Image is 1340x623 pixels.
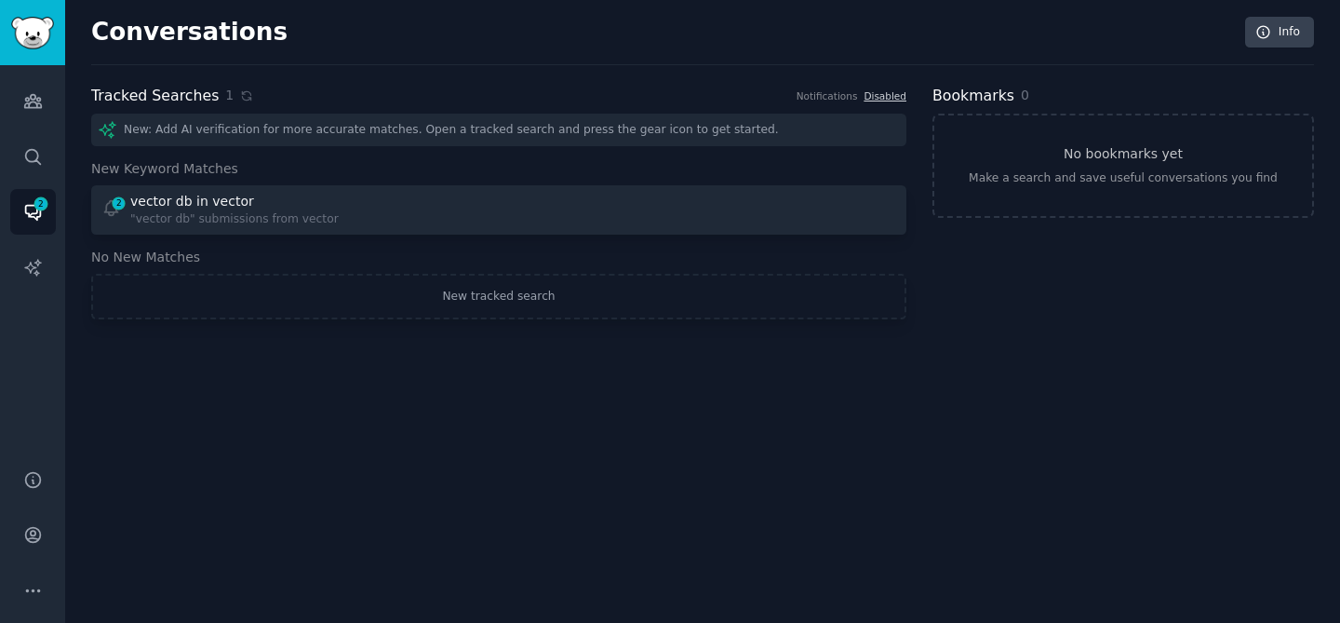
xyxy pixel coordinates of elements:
span: 0 [1021,88,1029,102]
span: 2 [33,197,49,210]
h2: Conversations [91,18,288,47]
a: New tracked search [91,274,906,320]
span: New Keyword Matches [91,159,238,179]
a: Info [1245,17,1314,48]
a: 2 [10,189,56,235]
span: 1 [225,86,234,105]
a: No bookmarks yetMake a search and save useful conversations you find [932,114,1314,218]
img: GummySearch logo [11,17,54,49]
div: Make a search and save useful conversations you find [969,170,1278,187]
div: "vector db" submissions from vector [130,211,339,228]
div: New: Add AI verification for more accurate matches. Open a tracked search and press the gear icon... [91,114,906,146]
div: vector db in vector [130,192,254,211]
h3: No bookmarks yet [1064,144,1183,164]
span: 2 [111,196,127,210]
a: Disabled [864,90,906,102]
h2: Tracked Searches [91,85,219,108]
h2: Bookmarks [932,85,1014,108]
span: No New Matches [91,248,200,267]
div: Notifications [797,89,858,102]
a: 2vector db in vector"vector db" submissions from vector [91,185,906,235]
